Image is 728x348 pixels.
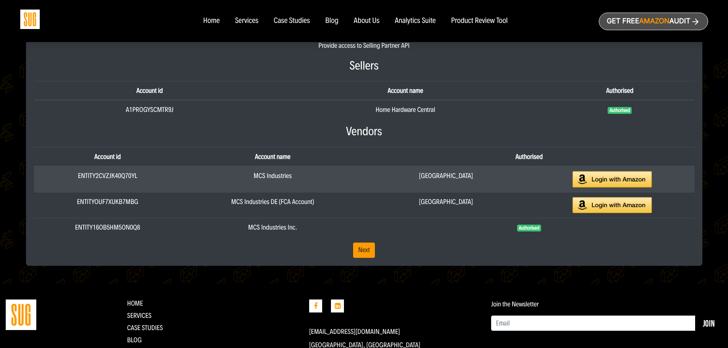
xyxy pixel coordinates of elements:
th: Authorised [364,147,694,167]
td: ENTITY16OB5HM5ON0Q8 [34,218,182,237]
input: Email [491,316,696,331]
span: Amazon [639,17,669,25]
td: ENTITYOUF7XUKB7MBG [34,192,182,218]
div: [GEOGRAPHIC_DATA] [363,171,529,188]
div: [GEOGRAPHIC_DATA] [363,197,529,214]
a: CASE STUDIES [127,324,163,332]
td: A1PROGYSCMTR9J [34,100,266,119]
a: Analytics Suite [395,17,436,25]
span: Authorised [517,225,541,231]
label: Join the Newsletter [491,300,539,308]
a: Home [203,17,219,25]
a: Blog [127,336,141,344]
th: Account id [34,81,266,100]
img: Straight Up Growth [6,299,36,330]
img: Sug [20,10,40,29]
th: Authorised [545,81,694,100]
a: About Us [354,17,380,25]
th: Account id [34,147,182,167]
a: Case Studies [274,17,310,25]
td: MCS Industries [181,166,364,192]
h3: Vendors [34,125,694,138]
a: Product Review Tool [451,17,507,25]
th: Account name [265,81,545,100]
img: Login with Amazon [572,197,652,214]
img: Login with Amazon [572,171,652,188]
a: Services [235,17,258,25]
a: Get freeAmazonAudit [599,13,708,30]
a: Blog [325,17,339,25]
td: Home Hardware Central [265,100,545,119]
a: Home [127,299,143,308]
button: Join [695,316,722,331]
a: Services [127,311,151,320]
a: [EMAIL_ADDRESS][DOMAIN_NAME] [309,327,400,336]
a: Next [353,243,375,258]
td: ENTITY2CVZJK40Q70YL [34,166,182,192]
div: Provide access to Selling Partner API [34,41,694,50]
td: MCS Industries Inc. [181,218,364,237]
th: Account name [181,147,364,167]
span: Authorised [608,107,632,114]
h3: Sellers [34,59,694,72]
td: MCS Industries DE (FCA Account) [181,192,364,218]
